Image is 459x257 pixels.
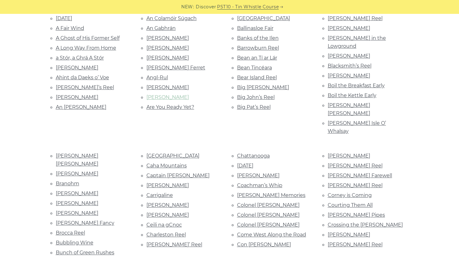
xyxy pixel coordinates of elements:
[146,173,210,178] a: Captain [PERSON_NAME]
[237,212,300,218] a: Colonel [PERSON_NAME]
[237,104,271,110] a: Big Pat’s Reel
[146,222,182,228] a: Ceili na gCnoc
[237,55,277,61] a: Bean an Tí ar Lár
[328,242,383,247] a: [PERSON_NAME] Reel
[328,153,370,159] a: [PERSON_NAME]
[146,15,197,21] a: An Colamóir Súgach
[146,65,205,71] a: [PERSON_NAME] Ferret
[56,55,104,61] a: a Stór, a Ghrá A Stór
[56,240,93,246] a: Bubbling Wine
[237,192,305,198] a: [PERSON_NAME] Memories
[146,163,187,169] a: Caha Mountains
[146,25,176,31] a: An Gabhrán
[328,182,383,188] a: [PERSON_NAME] Reel
[146,75,168,80] a: Angl-Rul
[328,73,370,79] a: [PERSON_NAME]
[328,232,370,238] a: [PERSON_NAME]
[56,25,84,31] a: A Fair Wind
[56,75,109,80] a: Ahint da Daeks o’ Voe
[56,220,114,226] a: [PERSON_NAME] Fancy
[237,222,300,228] a: Colonel [PERSON_NAME]
[328,173,392,178] a: [PERSON_NAME] Farewell
[237,25,273,31] a: Ballinasloe Fair
[56,200,98,206] a: [PERSON_NAME]
[328,120,386,134] a: [PERSON_NAME] Isle O’ Whalsay
[56,94,98,100] a: [PERSON_NAME]
[237,15,290,21] a: [GEOGRAPHIC_DATA]
[146,182,189,188] a: [PERSON_NAME]
[56,210,98,216] a: [PERSON_NAME]
[237,182,282,188] a: Coachman’s Whip
[328,92,376,98] a: Boil the Kettle Early
[146,94,189,100] a: [PERSON_NAME]
[237,202,300,208] a: Colonel [PERSON_NAME]
[328,53,370,59] a: [PERSON_NAME]
[237,163,253,169] a: [DATE]
[237,35,279,41] a: Banks of the Ilen
[56,153,98,167] a: [PERSON_NAME] [PERSON_NAME]
[237,153,270,159] a: Chattanooga
[146,202,189,208] a: [PERSON_NAME]
[328,222,403,228] a: Crossing the [PERSON_NAME]
[328,163,383,169] a: [PERSON_NAME] Reel
[237,84,289,90] a: Big [PERSON_NAME]
[217,3,279,10] a: PST10 - Tin Whistle Course
[328,192,372,198] a: Corney is Coming
[56,230,85,236] a: Brocca Reel
[56,190,98,196] a: [PERSON_NAME]
[56,35,120,41] a: A Ghost of His Former Self
[328,212,385,218] a: [PERSON_NAME] Pipes
[56,171,98,177] a: [PERSON_NAME]
[237,242,291,247] a: Con [PERSON_NAME]
[56,84,114,90] a: [PERSON_NAME]’s Reel
[146,232,186,238] a: Charleston Reel
[181,3,194,10] span: NEW:
[237,65,272,71] a: Bean Tincéara
[328,202,373,208] a: Courting Them All
[56,45,116,51] a: A Long Way From Home
[328,25,370,31] a: [PERSON_NAME]
[56,104,106,110] a: An [PERSON_NAME]
[328,35,386,49] a: [PERSON_NAME] in the Lowground
[237,45,279,51] a: Barrowburn Reel
[237,173,280,178] a: [PERSON_NAME]
[146,35,189,41] a: [PERSON_NAME]
[146,45,189,51] a: [PERSON_NAME]
[146,153,199,159] a: [GEOGRAPHIC_DATA]
[146,84,189,90] a: [PERSON_NAME]
[56,65,98,71] a: [PERSON_NAME]
[237,232,306,238] a: Come West Along the Road
[56,15,72,21] a: [DATE]
[56,250,114,255] a: Bunch of Green Rushes
[146,55,189,61] a: [PERSON_NAME]
[328,83,385,88] a: Boil the Breakfast Early
[328,15,383,21] a: [PERSON_NAME] Reel
[146,212,189,218] a: [PERSON_NAME]
[328,63,371,69] a: Blacksmith’s Reel
[146,104,194,110] a: Are You Ready Yet?
[146,192,173,198] a: Carrigaline
[237,94,275,100] a: Big John’s Reel
[196,3,216,10] span: Discover
[237,75,277,80] a: Bear Island Reel
[146,242,202,247] a: [PERSON_NAME]’ Reel
[328,102,370,116] a: [PERSON_NAME] [PERSON_NAME]
[56,181,79,186] a: Branohm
